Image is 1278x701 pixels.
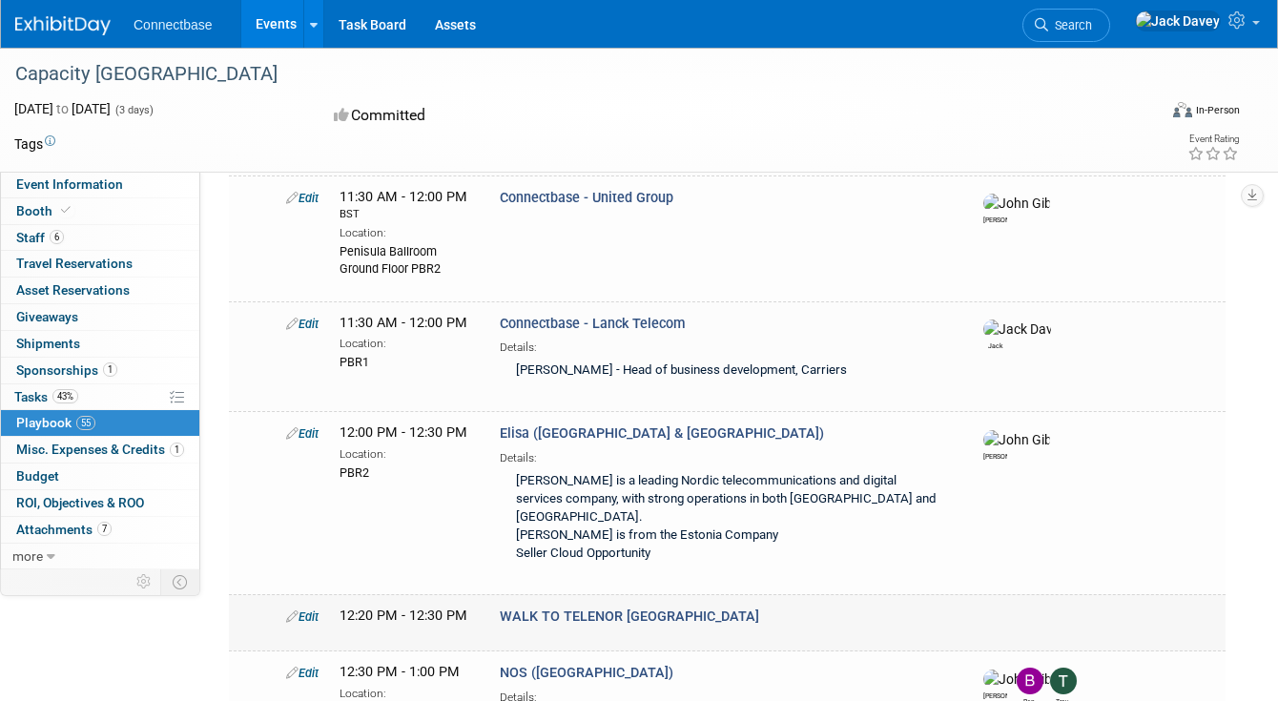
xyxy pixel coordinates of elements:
span: Tasks [14,389,78,404]
span: Travel Reservations [16,256,133,271]
a: Edit [286,426,319,441]
a: Shipments [1,331,199,357]
div: Location: [340,222,471,241]
span: 43% [52,389,78,403]
a: Sponsorships1 [1,358,199,383]
a: Playbook55 [1,410,199,436]
span: Sponsorships [16,362,117,378]
div: Location: [340,443,471,463]
span: Connectbase - United Group [500,190,673,206]
div: Event Rating [1187,134,1239,144]
a: Event Information [1,172,199,197]
span: 11:30 AM - 12:00 PM [340,189,471,222]
span: 11:30 AM - 12:00 PM [340,315,467,331]
span: (3 days) [113,104,154,116]
a: Booth [1,198,199,224]
div: John Giblin [983,689,1007,701]
div: BST [340,207,471,222]
a: Asset Reservations [1,278,199,303]
span: Playbook [16,415,95,430]
img: ExhibitDay [15,16,111,35]
div: [PERSON_NAME] is a leading Nordic telecommunications and digital services company, with strong op... [500,466,951,570]
span: Booth [16,203,74,218]
span: [DATE] [DATE] [14,101,111,116]
img: John Giblin [983,670,1050,689]
span: more [12,548,43,564]
a: Misc. Expenses & Credits1 [1,437,199,463]
td: Personalize Event Tab Strip [128,569,161,594]
span: 12:20 PM - 12:30 PM [340,608,467,624]
a: Giveaways [1,304,199,330]
td: Toggle Event Tabs [161,569,200,594]
span: NOS ([GEOGRAPHIC_DATA]) [500,665,673,681]
div: Penisula Ballroom Ground Floor PBR2 [340,241,471,278]
div: [PERSON_NAME] - Head of business development, Carriers [500,356,951,387]
a: Edit [286,191,319,205]
a: Edit [286,666,319,680]
div: Location: [340,333,471,352]
div: Committed [328,99,717,133]
span: Attachments [16,522,112,537]
div: Details: [500,444,951,466]
span: Elisa ([GEOGRAPHIC_DATA] & [GEOGRAPHIC_DATA]) [500,425,824,442]
div: In-Person [1195,103,1240,117]
a: more [1,544,199,569]
div: John Giblin [983,213,1007,225]
a: Attachments7 [1,517,199,543]
img: Jack Davey [983,320,1051,339]
div: PBR2 [340,463,471,482]
a: Edit [286,609,319,624]
div: Event Format [1060,99,1240,128]
span: 55 [76,416,95,430]
span: Connectbase [134,17,213,32]
span: to [53,101,72,116]
a: Staff6 [1,225,199,251]
a: Tasks43% [1,384,199,410]
span: 1 [170,443,184,457]
td: Tags [14,134,55,154]
span: 1 [103,362,117,377]
img: Format-Inperson.png [1173,102,1192,117]
span: Connectbase - Lanck Telecom [500,316,686,332]
span: 7 [97,522,112,536]
div: Jack Davey [983,339,1007,351]
span: ROI, Objectives & ROO [16,495,144,510]
span: WALK TO TELENOR [GEOGRAPHIC_DATA] [500,608,759,625]
a: ROI, Objectives & ROO [1,490,199,516]
div: Capacity [GEOGRAPHIC_DATA] [9,57,1135,92]
span: Staff [16,230,64,245]
a: Edit [286,317,319,331]
img: Jack Davey [1135,10,1221,31]
img: John Giblin [983,430,1050,449]
img: John Giblin [983,194,1050,213]
span: 6 [50,230,64,244]
span: Budget [16,468,59,484]
img: Ben Edmond [1017,668,1043,694]
div: PBR1 [340,352,471,371]
span: Shipments [16,336,80,351]
a: Travel Reservations [1,251,199,277]
span: Giveaways [16,309,78,324]
div: John Giblin [983,449,1007,462]
span: Asset Reservations [16,282,130,298]
a: Budget [1,464,199,489]
span: Misc. Expenses & Credits [16,442,184,457]
a: Search [1022,9,1110,42]
span: Event Information [16,176,123,192]
i: Booth reservation complete [61,205,71,216]
div: Details: [500,334,951,356]
span: 12:00 PM - 12:30 PM [340,424,467,441]
span: Search [1048,18,1092,32]
img: Trey Willis [1050,668,1077,694]
span: 12:30 PM - 1:00 PM [340,664,460,680]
